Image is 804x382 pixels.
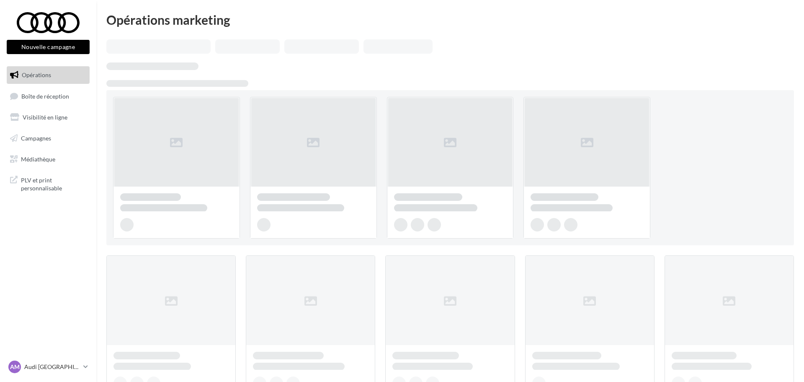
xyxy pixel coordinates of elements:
[24,363,80,371] p: Audi [GEOGRAPHIC_DATA]
[5,171,91,196] a: PLV et print personnalisable
[5,130,91,147] a: Campagnes
[21,174,86,192] span: PLV et print personnalisable
[5,109,91,126] a: Visibilité en ligne
[21,135,51,142] span: Campagnes
[10,363,20,371] span: AM
[23,114,67,121] span: Visibilité en ligne
[5,87,91,105] a: Boîte de réception
[7,40,90,54] button: Nouvelle campagne
[5,151,91,168] a: Médiathèque
[22,71,51,78] span: Opérations
[21,155,55,162] span: Médiathèque
[7,359,90,375] a: AM Audi [GEOGRAPHIC_DATA]
[106,13,794,26] div: Opérations marketing
[5,66,91,84] a: Opérations
[21,92,69,99] span: Boîte de réception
